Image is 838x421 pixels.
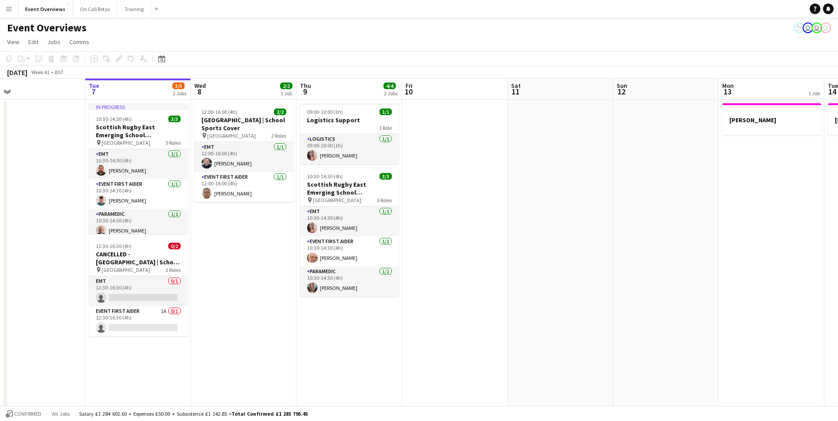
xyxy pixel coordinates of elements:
[73,0,118,18] button: On Call Rotas
[7,21,87,34] h1: Event Overviews
[44,36,64,48] a: Jobs
[4,409,43,419] button: Confirmed
[79,410,308,417] div: Salary £1 284 602.60 + Expenses £50.00 + Subsistence £1 142.85 =
[118,0,151,18] button: Training
[794,23,804,33] app-user-avatar: Operations Manager
[7,38,19,46] span: View
[14,411,42,417] span: Confirmed
[28,38,38,46] span: Edit
[18,0,73,18] button: Event Overviews
[231,410,308,417] span: Total Confirmed £1 285 795.45
[29,69,51,75] span: Week 41
[50,410,72,417] span: All jobs
[69,38,89,46] span: Comms
[811,23,822,33] app-user-avatar: Operations Team
[7,68,27,77] div: [DATE]
[4,36,23,48] a: View
[25,36,42,48] a: Edit
[820,23,831,33] app-user-avatar: Operations Team
[66,36,93,48] a: Comms
[803,23,813,33] app-user-avatar: Operations Team
[55,69,64,75] div: BST
[47,38,61,46] span: Jobs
